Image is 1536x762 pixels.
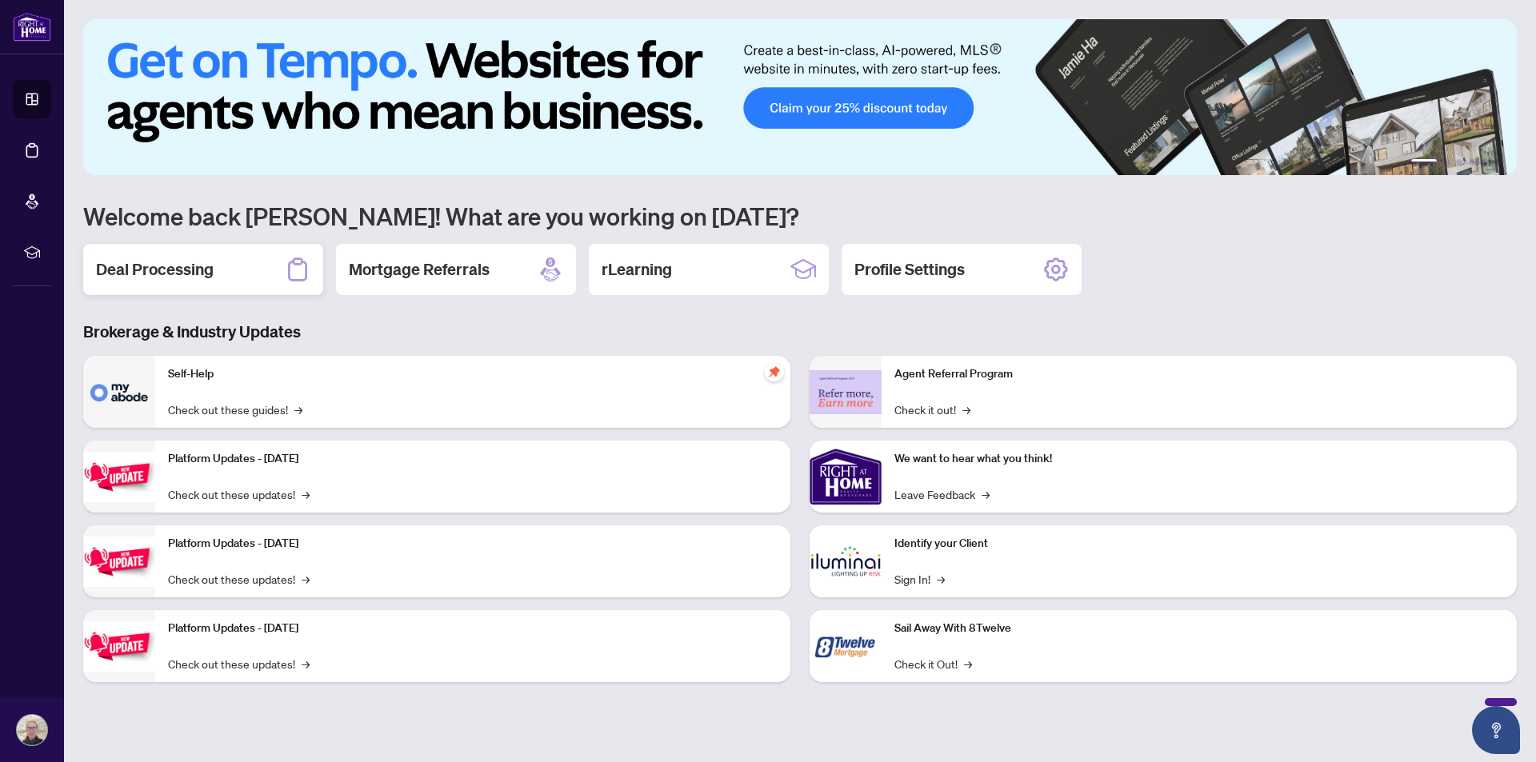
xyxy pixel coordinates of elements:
[854,258,965,281] h2: Profile Settings
[83,452,155,502] img: Platform Updates - July 21, 2025
[1482,159,1488,166] button: 5
[83,321,1517,343] h3: Brokerage & Industry Updates
[765,362,784,381] span: pushpin
[17,715,47,745] img: Profile Icon
[962,401,970,418] span: →
[894,655,972,672] a: Check it Out!→
[894,485,990,503] a: Leave Feedback→
[810,610,882,682] img: Sail Away With 8Twelve
[810,370,882,414] img: Agent Referral Program
[810,525,882,597] img: Identify your Client
[168,535,778,553] p: Platform Updates - [DATE]
[13,12,51,42] img: logo
[302,570,310,588] span: →
[937,570,945,588] span: →
[894,570,945,588] a: Sign In!→
[83,537,155,587] img: Platform Updates - July 8, 2025
[168,570,310,588] a: Check out these updates!→
[168,655,310,672] a: Check out these updates!→
[83,356,155,428] img: Self-Help
[83,621,155,672] img: Platform Updates - June 23, 2025
[602,258,672,281] h2: rLearning
[894,401,970,418] a: Check it out!→
[894,620,1504,637] p: Sail Away With 8Twelve
[1411,159,1437,166] button: 1
[894,365,1504,383] p: Agent Referral Program
[168,401,302,418] a: Check out these guides!→
[894,450,1504,468] p: We want to hear what you think!
[1472,706,1520,754] button: Open asap
[810,441,882,513] img: We want to hear what you think!
[302,655,310,672] span: →
[168,365,778,383] p: Self-Help
[168,485,310,503] a: Check out these updates!→
[964,655,972,672] span: →
[83,201,1517,231] h1: Welcome back [PERSON_NAME]! What are you working on [DATE]?
[83,19,1517,175] img: Slide 0
[168,620,778,637] p: Platform Updates - [DATE]
[349,258,490,281] h2: Mortgage Referrals
[168,450,778,468] p: Platform Updates - [DATE]
[1456,159,1462,166] button: 3
[1443,159,1450,166] button: 2
[982,485,990,503] span: →
[96,258,214,281] h2: Deal Processing
[1494,159,1501,166] button: 6
[1469,159,1475,166] button: 4
[302,485,310,503] span: →
[294,401,302,418] span: →
[894,535,1504,553] p: Identify your Client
